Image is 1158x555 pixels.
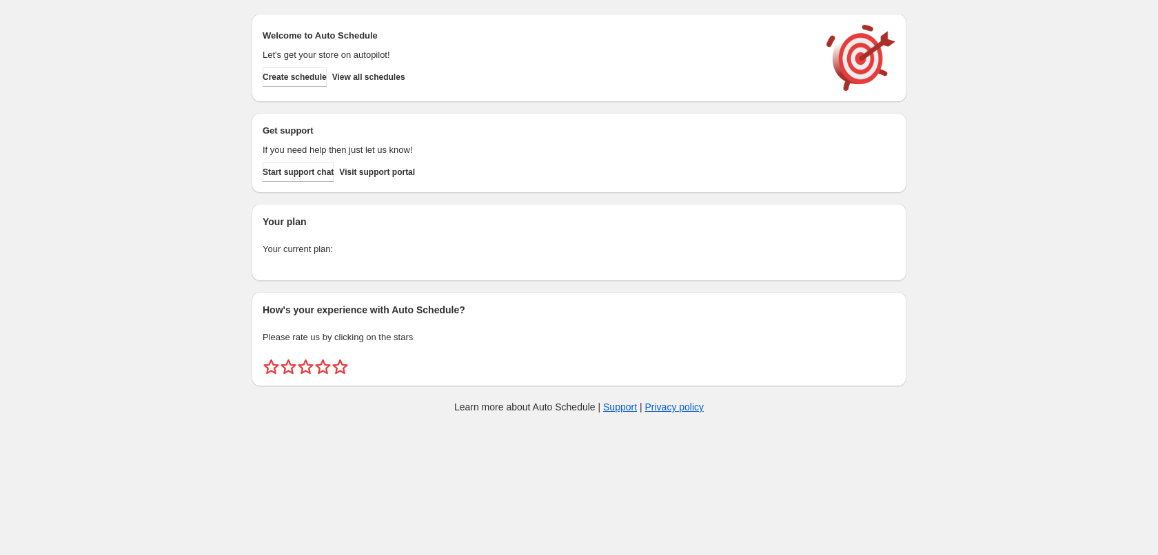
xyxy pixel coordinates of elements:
[645,401,704,412] a: Privacy policy
[263,124,813,138] h2: Get support
[263,143,813,157] p: If you need help then just let us know!
[263,303,895,317] h2: How's your experience with Auto Schedule?
[339,163,415,182] a: Visit support portal
[263,48,813,62] p: Let's get your store on autopilot!
[263,215,895,229] h2: Your plan
[263,242,895,256] p: Your current plan:
[339,167,415,178] span: Visit support portal
[332,67,405,87] button: View all schedules
[263,331,895,344] p: Please rate us by clicking on the stars
[263,163,334,182] a: Start support chat
[263,29,813,43] h2: Welcome to Auto Schedule
[332,72,405,83] span: View all schedules
[454,400,704,414] p: Learn more about Auto Schedule | |
[263,72,327,83] span: Create schedule
[263,167,334,178] span: Start support chat
[263,67,327,87] button: Create schedule
[603,401,637,412] a: Support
